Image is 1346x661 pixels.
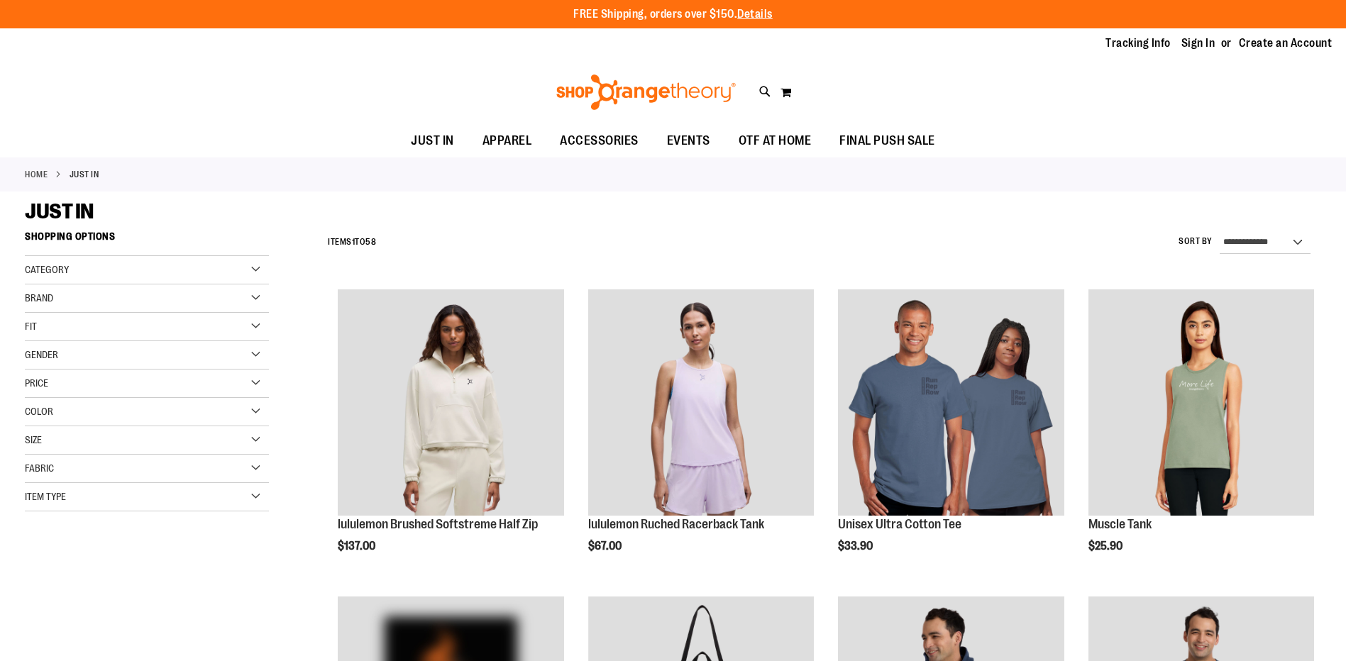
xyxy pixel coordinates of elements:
[724,125,826,157] a: OTF AT HOME
[352,237,355,247] span: 1
[328,231,376,253] h2: Items to
[25,377,48,389] span: Price
[1239,35,1333,51] a: Create an Account
[482,125,532,157] span: APPAREL
[331,282,570,589] div: product
[1081,282,1321,589] div: product
[1088,517,1152,531] a: Muscle Tank
[1179,235,1213,248] label: Sort By
[1088,289,1314,517] a: Muscle Tank
[831,282,1071,589] div: product
[1181,35,1215,51] a: Sign In
[581,282,821,589] div: product
[25,199,94,223] span: JUST IN
[25,406,53,417] span: Color
[546,125,653,157] a: ACCESSORIES
[25,349,58,360] span: Gender
[554,74,738,110] img: Shop Orangetheory
[573,6,773,23] p: FREE Shipping, orders over $150.
[588,289,814,515] img: lululemon Ruched Racerback Tank
[588,517,764,531] a: lululemon Ruched Racerback Tank
[737,8,773,21] a: Details
[25,264,69,275] span: Category
[1088,540,1125,552] span: $25.90
[25,224,269,256] strong: Shopping Options
[70,168,99,181] strong: JUST IN
[365,237,376,247] span: 58
[588,289,814,517] a: lululemon Ruched Racerback Tank
[397,125,468,157] a: JUST IN
[25,321,37,332] span: Fit
[560,125,639,157] span: ACCESSORIES
[838,289,1064,515] img: Unisex Ultra Cotton Tee
[838,517,961,531] a: Unisex Ultra Cotton Tee
[739,125,812,157] span: OTF AT HOME
[338,540,377,552] span: $137.00
[825,125,949,157] a: FINAL PUSH SALE
[468,125,546,157] a: APPAREL
[25,168,48,181] a: Home
[588,540,624,552] span: $67.00
[338,517,538,531] a: lululemon Brushed Softstreme Half Zip
[25,434,42,445] span: Size
[667,125,710,157] span: EVENTS
[838,540,875,552] span: $33.90
[653,125,724,157] a: EVENTS
[25,292,53,304] span: Brand
[25,491,66,502] span: Item Type
[838,289,1064,517] a: Unisex Ultra Cotton Tee
[25,462,54,474] span: Fabric
[338,289,563,515] img: lululemon Brushed Softstreme Half Zip
[338,289,563,517] a: lululemon Brushed Softstreme Half Zip
[839,125,935,157] span: FINAL PUSH SALE
[411,125,454,157] span: JUST IN
[1105,35,1171,51] a: Tracking Info
[1088,289,1314,515] img: Muscle Tank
